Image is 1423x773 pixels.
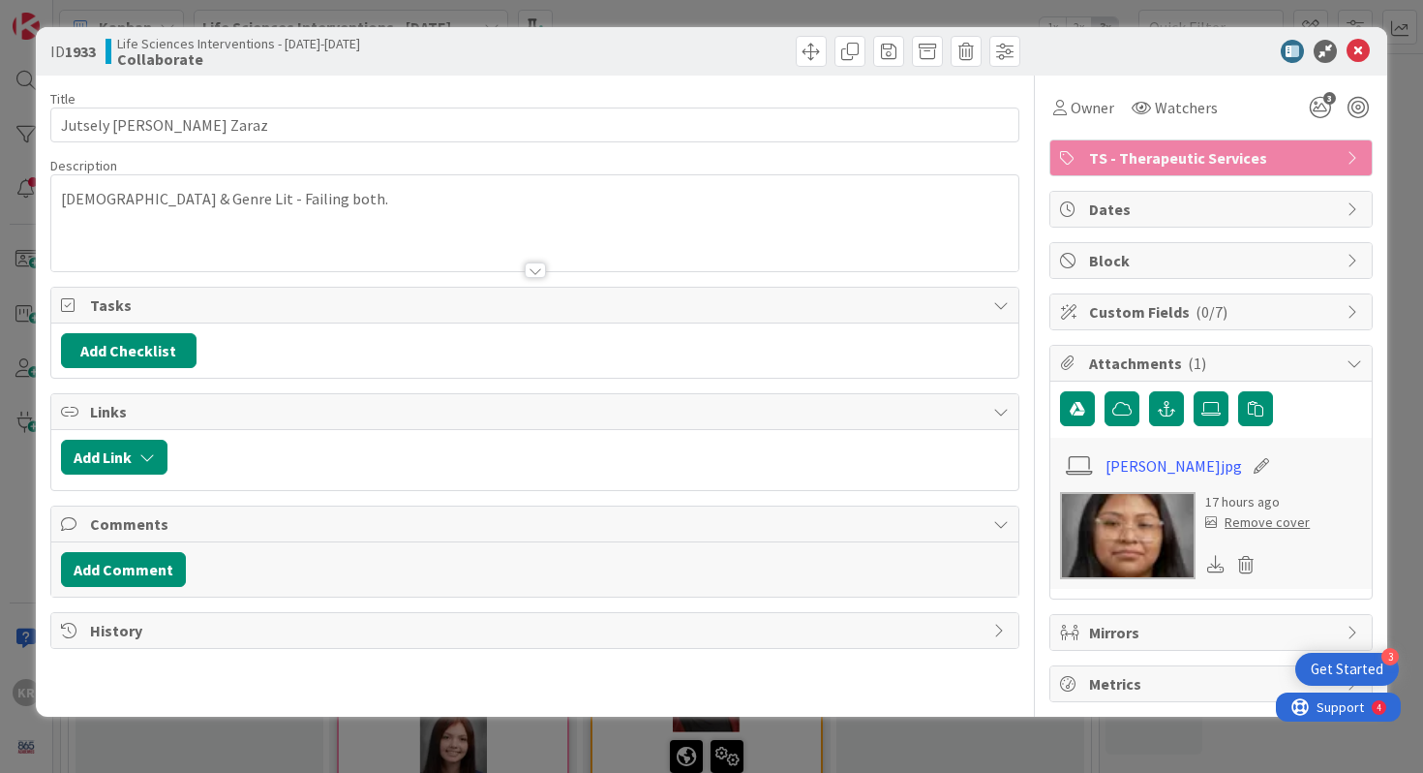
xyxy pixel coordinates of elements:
b: 1933 [65,42,96,61]
span: ( 0/7 ) [1196,302,1227,322]
span: Owner [1071,96,1114,119]
div: Open Get Started checklist, remaining modules: 3 [1295,653,1399,686]
div: 4 [101,8,106,23]
div: Remove cover [1205,512,1310,533]
span: Tasks [90,294,984,317]
label: Title [50,90,76,108]
span: Metrics [1089,672,1337,696]
button: Add Checklist [61,333,197,368]
span: Custom Fields [1089,300,1337,324]
span: Description [50,157,117,174]
span: History [90,619,984,642]
span: Dates [1089,198,1337,221]
span: Mirrors [1089,621,1337,644]
span: Block [1089,249,1337,272]
span: 3 [1323,92,1336,105]
span: Attachments [1089,352,1337,375]
input: type card name here... [50,108,1020,142]
div: 3 [1381,648,1399,665]
span: Life Sciences Interventions - [DATE]-[DATE] [117,36,360,51]
div: 17 hours ago [1205,492,1310,512]
b: Collaborate [117,51,360,67]
p: [DEMOGRAPHIC_DATA] & Genre Lit - Failing both. [61,188,1010,210]
span: ID [50,40,96,63]
span: Comments [90,512,984,536]
span: Watchers [1155,96,1218,119]
div: Download [1205,552,1226,577]
span: Support [41,3,88,26]
a: [PERSON_NAME]jpg [1105,454,1242,478]
div: Get Started [1311,660,1383,679]
span: ( 1 ) [1188,354,1206,373]
button: Add Comment [61,552,186,587]
button: Add Link [61,440,167,475]
span: TS - Therapeutic Services [1089,146,1337,170]
span: Links [90,400,984,423]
